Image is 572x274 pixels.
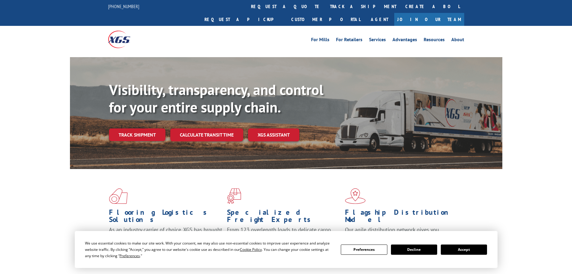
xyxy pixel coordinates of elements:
[109,188,128,204] img: xgs-icon-total-supply-chain-intelligence-red
[75,231,498,268] div: Cookie Consent Prompt
[369,37,386,44] a: Services
[311,37,329,44] a: For Mills
[394,13,464,26] a: Join Our Team
[336,37,362,44] a: For Retailers
[120,253,140,258] span: Preferences
[109,209,222,226] h1: Flooring Logistics Solutions
[392,37,417,44] a: Advantages
[200,13,287,26] a: Request a pickup
[109,128,165,141] a: Track shipment
[345,209,459,226] h1: Flagship Distribution Model
[345,226,455,240] span: Our agile distribution network gives you nationwide inventory management on demand.
[345,188,366,204] img: xgs-icon-flagship-distribution-model-red
[287,13,365,26] a: Customer Portal
[227,226,340,253] p: From 123 overlength loads to delicate cargo, our experienced staff knows the best way to move you...
[227,188,241,204] img: xgs-icon-focused-on-flooring-red
[451,37,464,44] a: About
[108,3,139,9] a: [PHONE_NUMBER]
[341,245,387,255] button: Preferences
[240,247,262,252] span: Cookie Policy
[441,245,487,255] button: Accept
[248,128,299,141] a: XGS ASSISTANT
[365,13,394,26] a: Agent
[391,245,437,255] button: Decline
[85,240,334,259] div: We use essential cookies to make our site work. With your consent, we may also use non-essential ...
[424,37,445,44] a: Resources
[109,80,323,116] b: Visibility, transparency, and control for your entire supply chain.
[109,226,222,248] span: As an industry carrier of choice, XGS has brought innovation and dedication to flooring logistics...
[227,209,340,226] h1: Specialized Freight Experts
[170,128,243,141] a: Calculate transit time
